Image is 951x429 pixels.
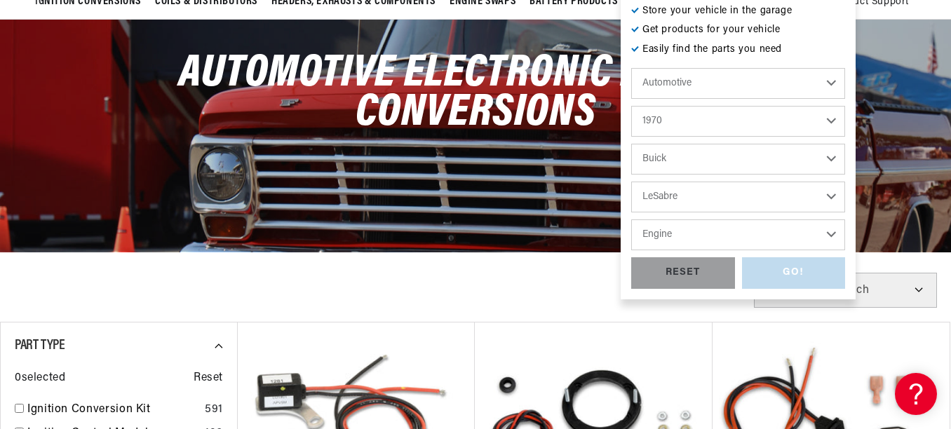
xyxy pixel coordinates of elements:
[194,369,223,388] span: Reset
[631,4,845,19] p: Store your vehicle in the garage
[631,22,845,38] p: Get products for your vehicle
[631,106,845,137] select: Year
[631,219,845,250] select: Engine
[27,401,199,419] a: Ignition Conversion Kit
[15,369,65,388] span: 0 selected
[15,339,65,353] span: Part Type
[631,144,845,175] select: Make
[179,51,772,135] span: Automotive Electronic Ignition Conversions
[631,257,735,289] div: RESET
[631,182,845,212] select: Model
[631,68,845,99] select: Ride Type
[631,42,845,57] p: Easily find the parts you need
[205,401,223,419] div: 591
